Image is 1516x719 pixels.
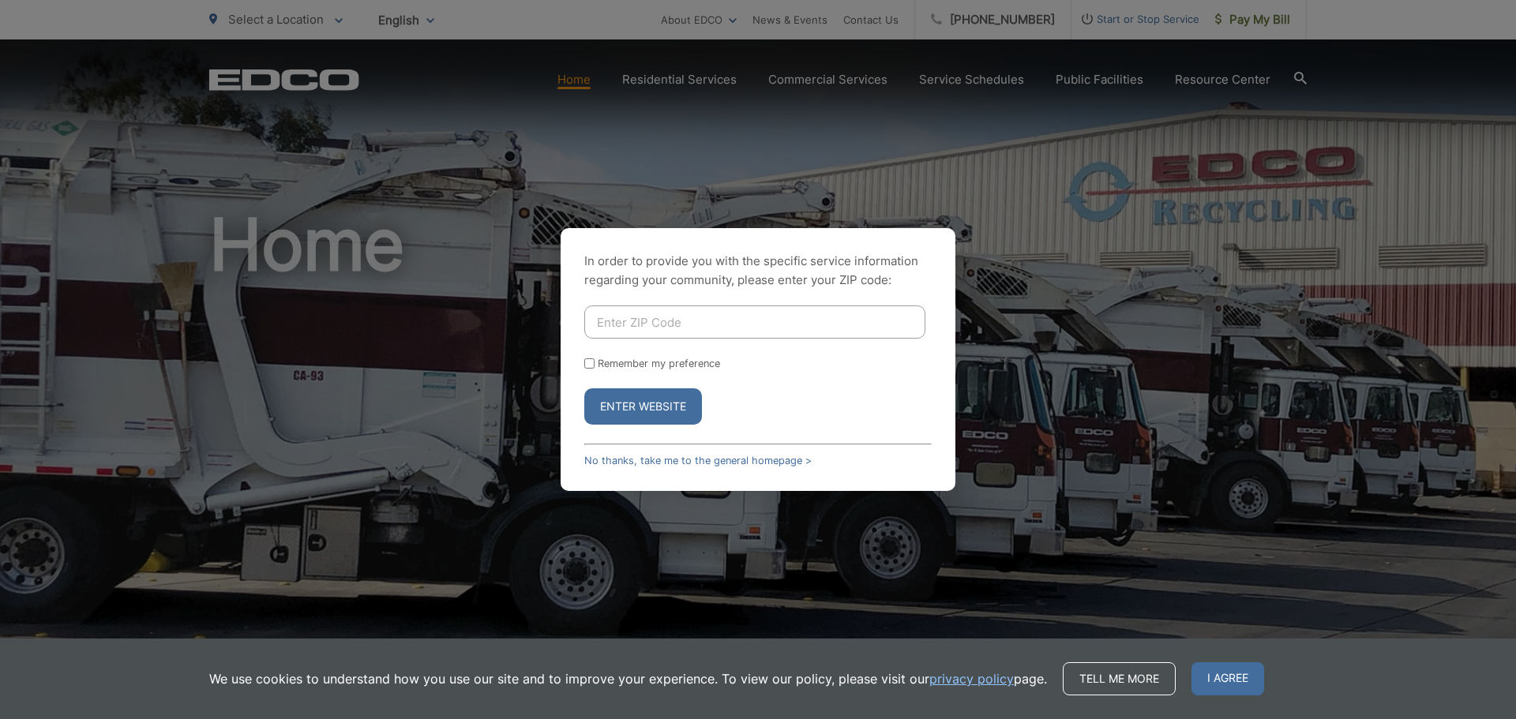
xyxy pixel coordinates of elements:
[598,358,720,369] label: Remember my preference
[209,669,1047,688] p: We use cookies to understand how you use our site and to improve your experience. To view our pol...
[584,455,812,466] a: No thanks, take me to the general homepage >
[1191,662,1264,695] span: I agree
[584,252,932,290] p: In order to provide you with the specific service information regarding your community, please en...
[584,305,925,339] input: Enter ZIP Code
[929,669,1014,688] a: privacy policy
[1063,662,1176,695] a: Tell me more
[584,388,702,425] button: Enter Website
